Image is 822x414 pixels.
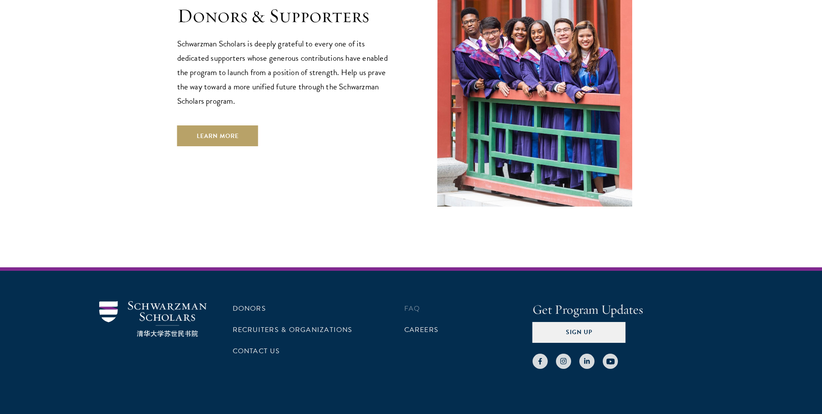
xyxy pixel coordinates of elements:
img: Schwarzman Scholars [99,301,207,337]
a: FAQ [404,303,420,314]
h1: Donors & Supporters [177,4,394,28]
a: Donors [233,303,266,314]
button: Sign Up [533,322,626,343]
a: Contact Us [233,346,280,356]
h4: Get Program Updates [533,301,723,319]
a: Learn More [177,125,258,146]
p: Schwarzman Scholars is deeply grateful to every one of its dedicated supporters whose generous co... [177,36,394,108]
a: Recruiters & Organizations [233,325,353,335]
a: Careers [404,325,439,335]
